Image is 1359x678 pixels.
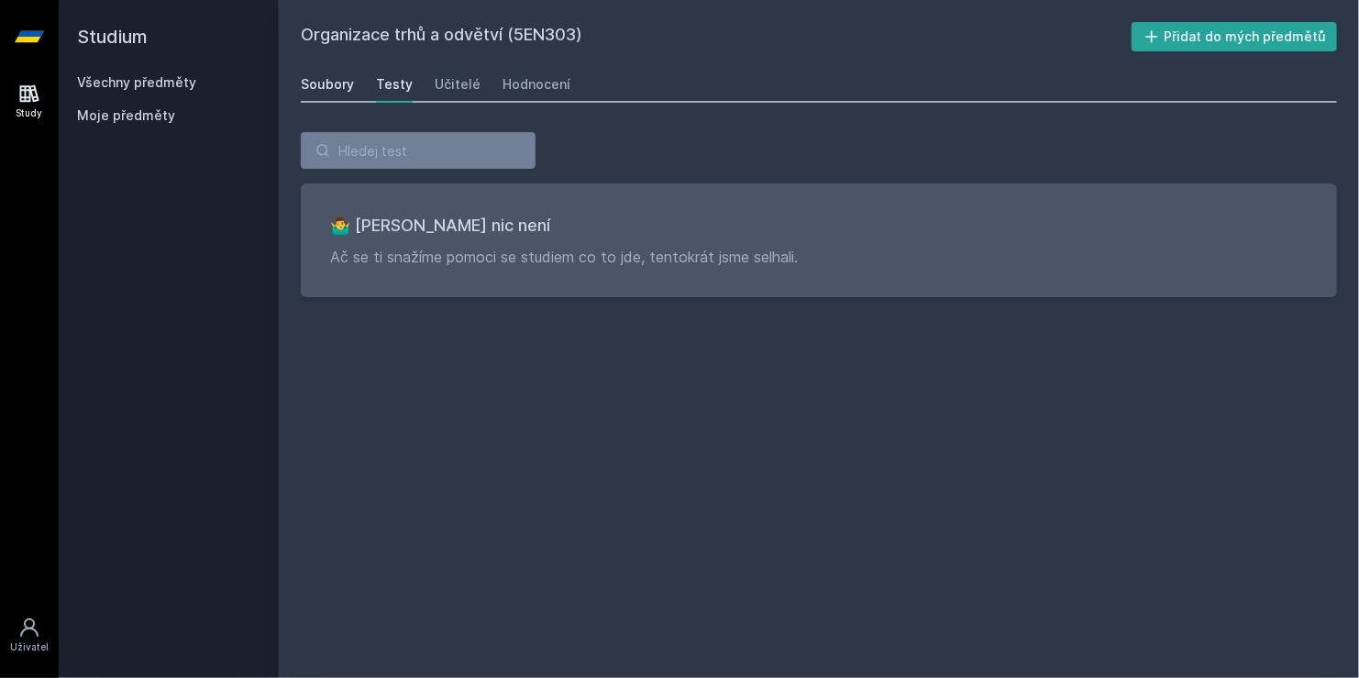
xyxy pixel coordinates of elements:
div: Testy [376,75,413,94]
a: Study [4,73,55,129]
div: Soubory [301,75,354,94]
input: Hledej test [301,132,536,169]
div: Učitelé [435,75,481,94]
div: Hodnocení [503,75,570,94]
a: Učitelé [435,66,481,103]
p: Ač se ti snažíme pomoci se studiem co to jde, tentokrát jsme selhali. [330,246,1308,268]
h2: Organizace trhů a odvětví (5EN303) [301,22,1132,51]
a: Uživatel [4,607,55,663]
span: Moje předměty [77,106,175,125]
button: Přidat do mých předmětů [1132,22,1338,51]
h3: 🤷‍♂️ [PERSON_NAME] nic není [330,213,1308,239]
a: Všechny předměty [77,74,196,90]
a: Testy [376,66,413,103]
a: Soubory [301,66,354,103]
div: Study [17,106,43,120]
a: Hodnocení [503,66,570,103]
div: Uživatel [10,640,49,654]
